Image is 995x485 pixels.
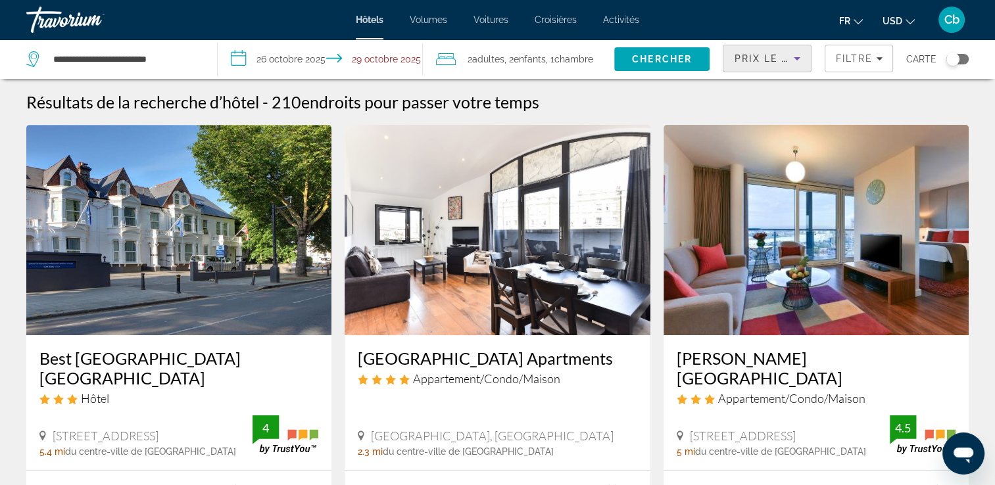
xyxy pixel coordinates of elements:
[253,415,318,454] img: Badge d’évaluation client TrustYou
[218,39,422,79] button: Sélectionnez la date d’arrivée et de départ
[835,53,873,64] span: Filtre
[358,371,637,386] div: Appartement 4 étoiles
[839,11,863,30] button: Changer la langue
[65,446,236,457] span: du centre-ville de [GEOGRAPHIC_DATA]
[253,420,279,436] div: 4
[26,3,158,37] a: Travorium
[468,54,472,64] font: 2
[554,54,593,64] span: Chambre
[472,54,504,64] span: Adultes
[272,92,301,112] font: 210
[546,54,554,64] font: , 1
[934,6,969,34] button: Menu utilisateur
[632,54,692,64] span: Chercher
[890,420,916,436] div: 4.5
[944,13,959,26] span: Cb
[734,53,837,64] span: Prix le plus bas
[358,348,637,368] a: [GEOGRAPHIC_DATA] Apartments
[677,348,956,388] a: [PERSON_NAME][GEOGRAPHIC_DATA]
[734,51,800,66] mat-select: Trier par
[26,125,331,335] img: Best Western Chiswick Palace & Suites Londres
[514,54,546,64] span: Enfants
[906,50,936,68] span: Carte
[890,415,956,454] img: Badge d’évaluation client TrustYou
[504,54,514,64] font: , 2
[718,391,865,405] span: Appartement/Condo/Maison
[690,428,796,443] span: [STREET_ADDRESS]
[383,446,554,457] span: du centre-ville de [GEOGRAPHIC_DATA]
[677,391,956,405] div: Appartement 3 étoiles
[356,14,383,25] a: Hôtels
[358,446,383,457] span: 2.3 mi
[371,428,614,443] span: [GEOGRAPHIC_DATA], [GEOGRAPHIC_DATA]
[345,125,650,335] img: Liverpool Street City Apartments
[39,348,318,388] a: Best [GEOGRAPHIC_DATA] [GEOGRAPHIC_DATA]
[52,49,197,69] input: Rechercher une destination hôtelière
[614,47,710,71] button: Rechercher
[410,14,447,25] a: Volumes
[664,125,969,335] img: Fraser Place Canary Wharf
[53,428,158,443] span: [STREET_ADDRESS]
[473,14,508,25] a: Voitures
[603,14,639,25] a: Activités
[26,92,259,112] h1: Résultats de la recherche d’hôtel
[535,14,577,25] a: Croisières
[39,391,318,405] div: Hôtel 3 étoiles
[942,432,984,474] iframe: Bouton de lancement de la fenêtre de messagerie
[936,53,969,65] button: Basculer la carte
[413,371,560,386] span: Appartement/Condo/Maison
[883,16,902,26] span: USD
[695,446,866,457] span: du centre-ville de [GEOGRAPHIC_DATA]
[839,16,850,26] span: Fr
[423,39,614,79] button: Voyageurs : 2 adultes, 2 enfants
[262,92,268,112] span: -
[81,391,109,405] span: Hôtel
[39,446,65,457] span: 5.4 mi
[301,92,539,112] span: endroits pour passer votre temps
[825,45,893,72] button: Filtres
[883,11,915,30] button: Changer de devise
[677,446,695,457] span: 5 mi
